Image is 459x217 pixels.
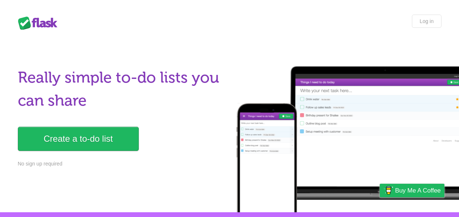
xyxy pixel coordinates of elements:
[380,184,444,197] a: Buy me a coffee
[18,160,225,168] p: No sign up required
[412,15,441,28] a: Log in
[18,127,139,151] a: Create a to-do list
[18,16,62,30] div: Flask Lists
[383,184,393,197] img: Buy me a coffee
[18,66,225,112] h1: Really simple to-do lists you can share
[395,184,441,197] span: Buy me a coffee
